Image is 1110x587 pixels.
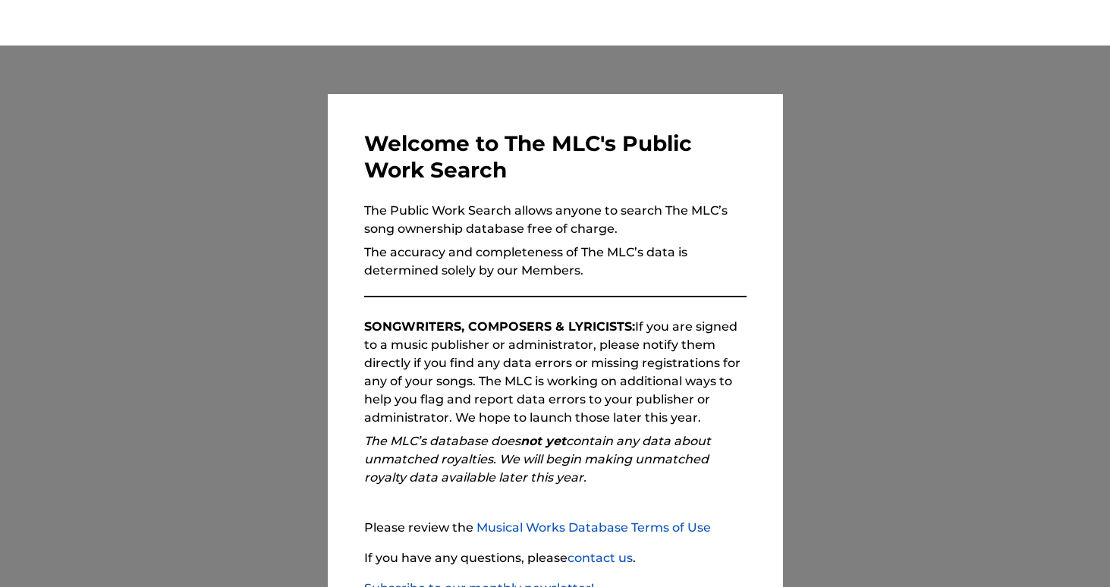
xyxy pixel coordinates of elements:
p: If you are signed to a music publisher or administrator, please notify them directly if you find ... [364,318,747,427]
em: The MLC’s database does contain any data about unmatched royalties. We will begin making unmatche... [364,434,711,485]
iframe: Chat Widget [1034,514,1110,587]
p: Please review the [364,519,747,537]
a: Musical Works Database Terms of Use [476,520,711,535]
h3: Welcome to The MLC's Public Work Search [364,130,747,184]
a: contact us [568,551,633,565]
p: The accuracy and completeness of The MLC’s data is determined solely by our Members. [364,243,747,280]
strong: SONGWRITERS, COMPOSERS & LYRICISTS: [364,319,635,334]
p: The Public Work Search allows anyone to search The MLC’s song ownership database free of charge. [364,202,747,238]
strong: not yet [520,434,566,448]
p: If you have any questions, please . [364,549,747,567]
